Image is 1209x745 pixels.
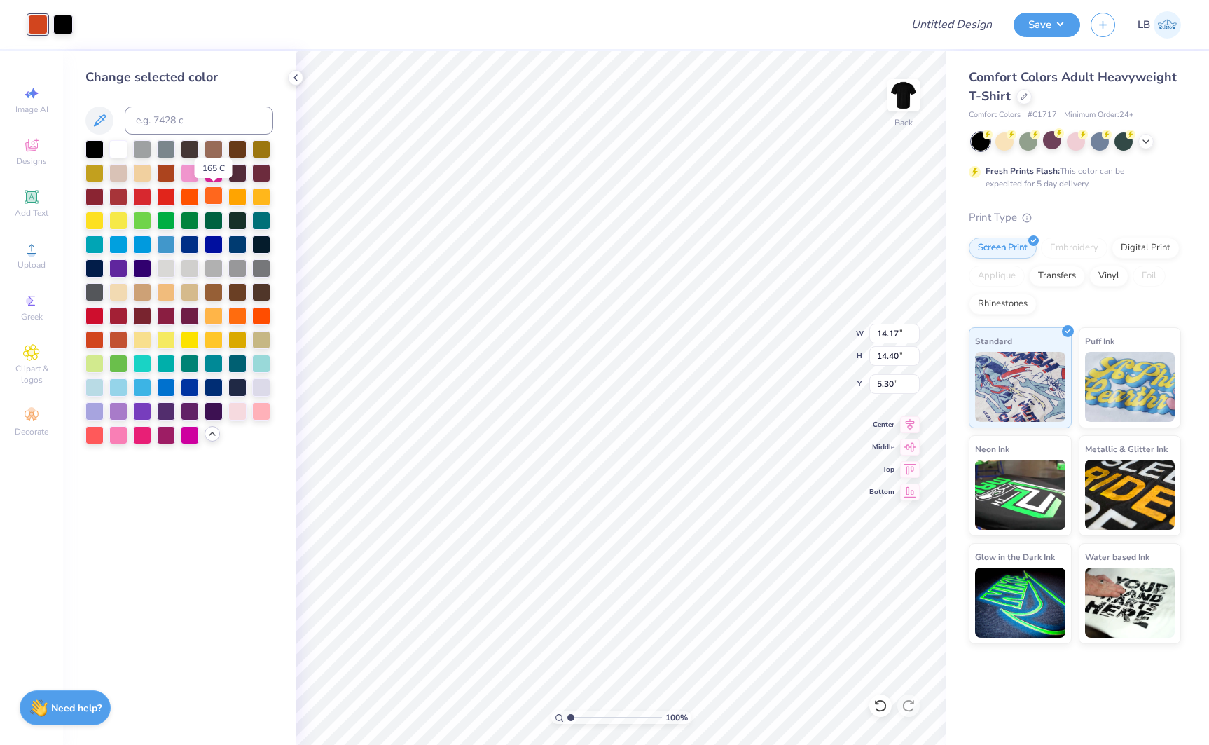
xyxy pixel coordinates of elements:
[16,156,47,167] span: Designs
[869,487,894,497] span: Bottom
[1041,238,1107,259] div: Embroidery
[1138,11,1181,39] a: LB
[15,104,48,115] span: Image AI
[665,711,688,724] span: 100 %
[975,352,1065,422] img: Standard
[969,294,1037,315] div: Rhinestones
[969,266,1025,287] div: Applique
[18,259,46,271] span: Upload
[195,158,233,178] div: 165 C
[1138,17,1150,33] span: LB
[1029,266,1085,287] div: Transfers
[986,165,1158,190] div: This color can be expedited for 5 day delivery.
[15,207,48,219] span: Add Text
[969,238,1037,259] div: Screen Print
[1089,266,1128,287] div: Vinyl
[894,116,913,129] div: Back
[1085,442,1168,456] span: Metallic & Glitter Ink
[900,11,1003,39] input: Untitled Design
[869,465,894,474] span: Top
[1014,13,1080,37] button: Save
[1133,266,1166,287] div: Foil
[969,210,1181,226] div: Print Type
[975,460,1065,530] img: Neon Ink
[986,165,1060,177] strong: Fresh Prints Flash:
[1112,238,1180,259] div: Digital Print
[1064,109,1134,121] span: Minimum Order: 24 +
[969,109,1021,121] span: Comfort Colors
[1085,334,1114,348] span: Puff Ink
[1085,352,1175,422] img: Puff Ink
[869,420,894,430] span: Center
[21,311,43,322] span: Greek
[1085,568,1175,638] img: Water based Ink
[890,81,918,109] img: Back
[1085,460,1175,530] img: Metallic & Glitter Ink
[85,68,273,87] div: Change selected color
[975,549,1055,564] span: Glow in the Dark Ink
[1154,11,1181,39] img: Laken Brown
[125,107,273,135] input: e.g. 7428 c
[51,702,102,715] strong: Need help?
[1028,109,1057,121] span: # C1717
[975,568,1065,638] img: Glow in the Dark Ink
[15,426,48,437] span: Decorate
[7,363,56,385] span: Clipart & logos
[969,69,1177,104] span: Comfort Colors Adult Heavyweight T-Shirt
[1085,549,1149,564] span: Water based Ink
[975,442,1009,456] span: Neon Ink
[869,442,894,452] span: Middle
[975,334,1012,348] span: Standard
